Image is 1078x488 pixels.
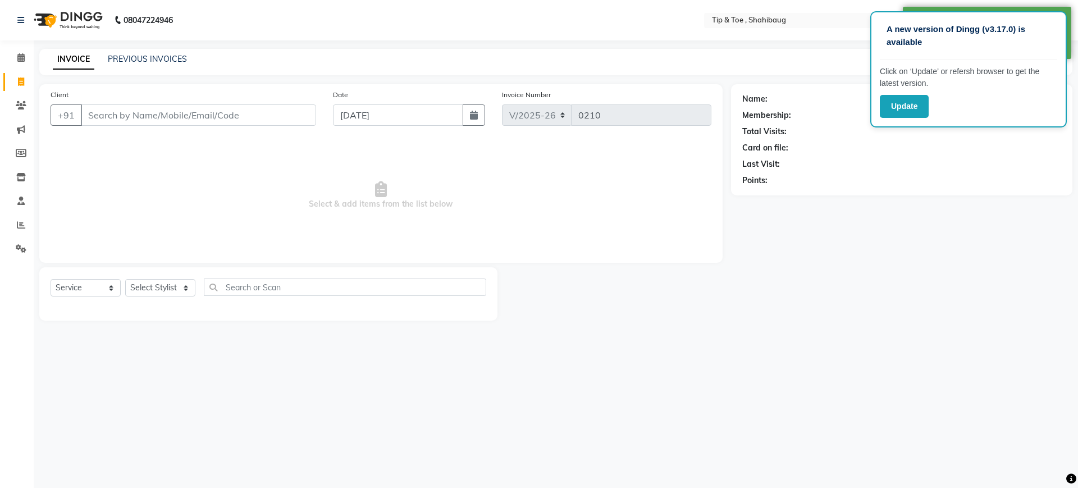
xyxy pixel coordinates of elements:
[124,4,173,36] b: 08047224946
[880,95,929,118] button: Update
[53,49,94,70] a: INVOICE
[880,66,1057,89] p: Click on ‘Update’ or refersh browser to get the latest version.
[108,54,187,64] a: PREVIOUS INVOICES
[204,279,486,296] input: Search or Scan
[81,104,316,126] input: Search by Name/Mobile/Email/Code
[742,158,780,170] div: Last Visit:
[51,104,82,126] button: +91
[742,142,788,154] div: Card on file:
[51,139,711,252] span: Select & add items from the list below
[742,110,791,121] div: Membership:
[742,175,768,186] div: Points:
[742,93,768,105] div: Name:
[742,126,787,138] div: Total Visits:
[502,90,551,100] label: Invoice Number
[887,23,1050,48] p: A new version of Dingg (v3.17.0) is available
[29,4,106,36] img: logo
[333,90,348,100] label: Date
[51,90,68,100] label: Client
